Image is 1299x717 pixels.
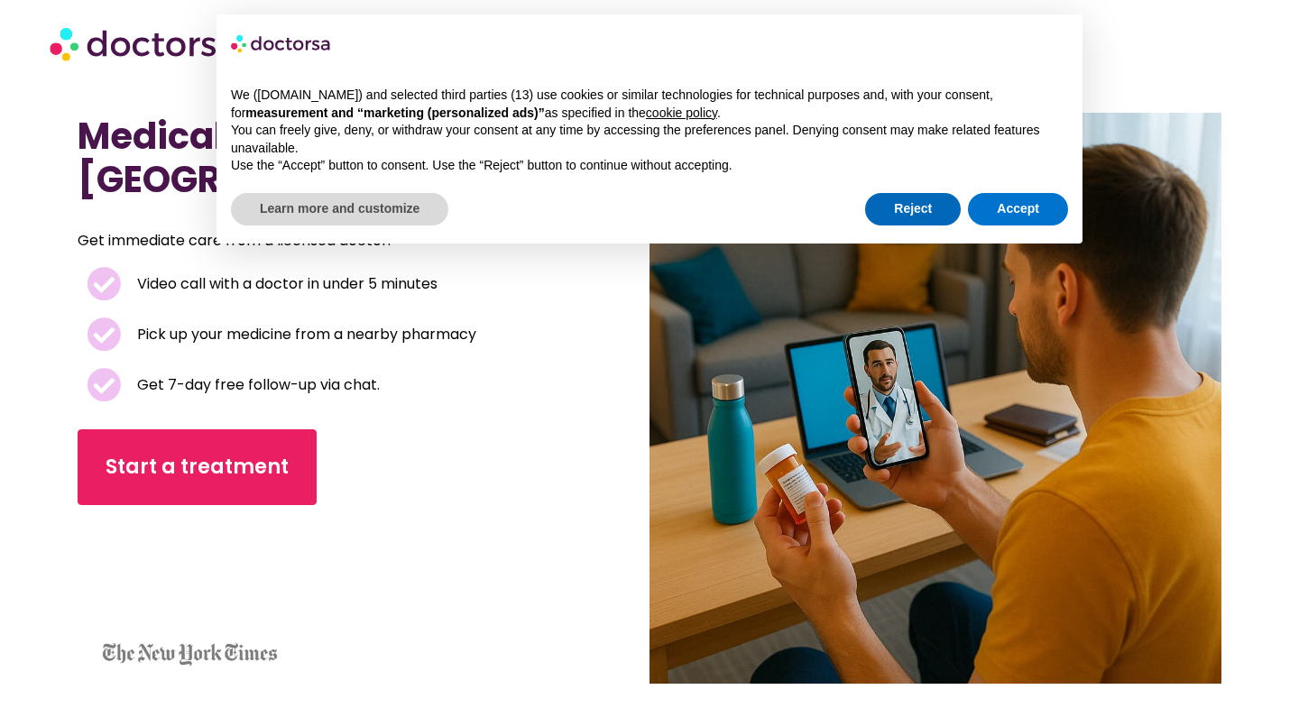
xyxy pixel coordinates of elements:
button: Accept [968,193,1068,225]
p: Use the “Accept” button to consent. Use the “Reject” button to continue without accepting. [231,157,1068,175]
img: logo [231,29,332,58]
span: Video call with a doctor in under 5 minutes [133,271,438,297]
span: Pick up your medicine from a nearby pharmacy [133,322,476,347]
a: cookie policy [646,106,717,120]
span: Start a treatment [106,453,289,482]
button: Reject [865,193,961,225]
a: Start a treatment [78,429,317,505]
button: Learn more and customize [231,193,448,225]
p: Get immediate care from a licensed doctor. [78,228,521,253]
p: You can freely give, deny, or withdraw your consent at any time by accessing the preferences pane... [231,122,1068,157]
iframe: Customer reviews powered by Trustpilot [87,532,249,667]
h1: Medical Services in [GEOGRAPHIC_DATA] [78,115,564,201]
p: We ([DOMAIN_NAME]) and selected third parties (13) use cookies or similar technologies for techni... [231,87,1068,122]
span: Get 7-day free follow-up via chat. [133,372,380,398]
strong: measurement and “marketing (personalized ads)” [245,106,544,120]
